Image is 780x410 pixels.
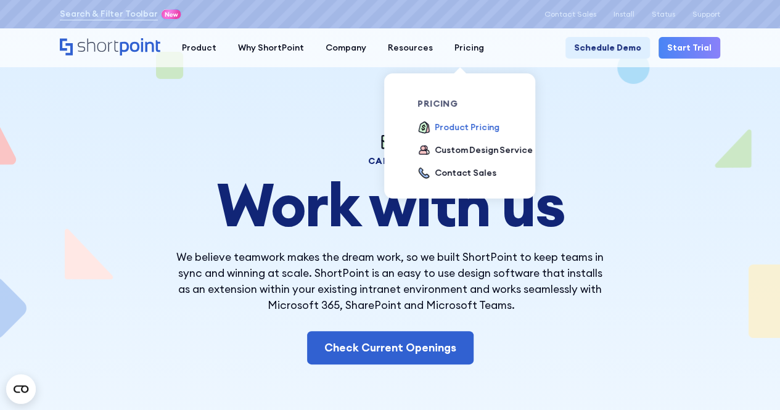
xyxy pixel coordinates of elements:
[417,121,499,135] a: Product Pricing
[544,10,596,18] a: Contact Sales
[377,37,443,59] a: Resources
[182,41,216,54] div: Product
[565,37,650,59] a: Schedule Demo
[307,331,474,364] a: Check Current Openings
[692,10,720,18] a: Support
[435,121,499,134] div: Product Pricing
[718,351,780,410] iframe: Chat Widget
[652,10,675,18] a: Status
[659,37,720,59] a: Start Trial
[417,99,538,108] div: pricing
[174,178,606,231] h2: Work with us
[454,41,484,54] div: Pricing
[417,166,496,181] a: Contact Sales
[417,144,532,158] a: Custom Design Service
[227,37,314,59] a: Why ShortPoint
[174,249,606,314] p: We believe teamwork makes the dream work, so we built ShortPoint to keep teams in sync and winnin...
[388,41,433,54] div: Resources
[443,37,495,59] a: Pricing
[326,41,366,54] div: Company
[6,374,36,404] button: Open CMP widget
[171,37,227,59] a: Product
[60,7,158,20] a: Search & Filter Toolbar
[60,38,160,57] a: Home
[435,144,532,157] div: Custom Design Service
[314,37,377,59] a: Company
[238,41,304,54] div: Why ShortPoint
[174,157,606,165] h1: careers
[435,166,496,179] div: Contact Sales
[614,10,634,18] a: Install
